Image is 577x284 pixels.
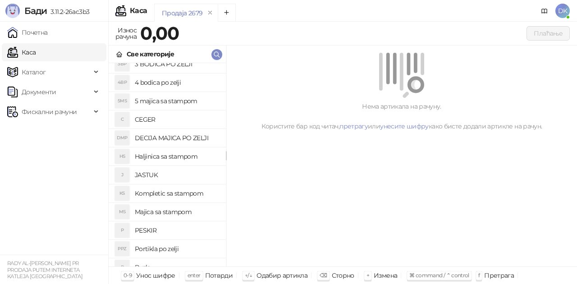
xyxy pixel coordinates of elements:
[135,94,219,108] h4: 5 majica sa stampom
[22,83,56,101] span: Документи
[115,149,129,164] div: HS
[478,272,480,279] span: f
[24,5,47,16] span: Бади
[484,270,514,281] div: Претрага
[527,26,570,41] button: Плаћање
[245,272,252,279] span: ↑/↓
[7,43,36,61] a: Каса
[366,272,369,279] span: +
[115,242,129,256] div: PPZ
[218,4,236,22] button: Add tab
[135,186,219,201] h4: Kompletic sa stampom
[115,168,129,182] div: J
[22,103,77,121] span: Фискални рачуни
[140,22,179,44] strong: 0,00
[115,223,129,238] div: P
[409,272,469,279] span: ⌘ command / ⌃ control
[115,131,129,145] div: DMP
[135,149,219,164] h4: Haljinica sa stampom
[537,4,552,18] a: Документација
[135,168,219,182] h4: JASTUK
[115,75,129,90] div: 4BP
[115,205,129,219] div: MS
[380,122,429,130] a: унесите шифру
[115,57,129,71] div: 3BP
[130,7,147,14] div: Каса
[204,9,216,17] button: remove
[22,63,46,81] span: Каталог
[256,270,307,281] div: Одабир артикла
[115,112,129,127] div: C
[136,270,175,281] div: Унос шифре
[320,272,327,279] span: ⌫
[114,24,138,42] div: Износ рачуна
[135,112,219,127] h4: CEGER
[135,260,219,275] h4: Puzle
[127,49,174,59] div: Све категорије
[115,94,129,108] div: 5MS
[7,260,82,279] small: RADY AL-[PERSON_NAME] PR PRODAJA PUTEM INTERNETA KATLEJA [GEOGRAPHIC_DATA]
[109,63,226,266] div: grid
[135,57,219,71] h4: 3 BODICA PO ZELJI
[135,75,219,90] h4: 4 bodica po zelji
[115,186,129,201] div: KS
[7,23,48,41] a: Почетна
[5,4,20,18] img: Logo
[115,260,129,275] div: P
[339,122,368,130] a: претрагу
[135,205,219,219] h4: Majica sa stampom
[162,8,202,18] div: Продаја 2679
[205,270,233,281] div: Потврди
[237,101,566,131] div: Нема артикала на рачуну. Користите бар код читач, или како бисте додали артикле на рачун.
[124,272,132,279] span: 0-9
[188,272,201,279] span: enter
[135,223,219,238] h4: PESKIR
[135,242,219,256] h4: Portikla po zelji
[47,8,89,16] span: 3.11.2-26ac3b3
[555,4,570,18] span: DK
[135,131,219,145] h4: DECIJA MAJICA PO ZELJI
[332,270,354,281] div: Сторно
[374,270,397,281] div: Измена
